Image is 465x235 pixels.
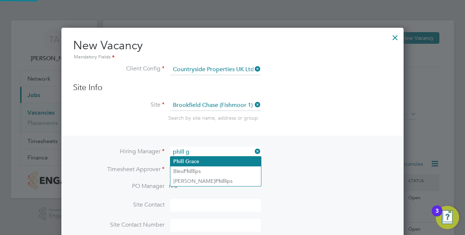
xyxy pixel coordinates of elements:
li: [PERSON_NAME] ips [170,176,261,186]
div: Mandatory Fields [73,53,392,61]
b: Phill [173,158,184,165]
h2: New Vacancy [73,38,392,61]
span: n/a [169,182,177,190]
label: Site [73,101,165,109]
input: Search for... [170,100,261,111]
label: Timesheet Approver [73,166,165,173]
li: Bleu ips [170,166,261,176]
span: Search by site name, address or group [168,115,258,121]
b: Phill [184,168,194,174]
label: Client Config [73,65,165,73]
input: Search for... [170,147,261,157]
label: PO Manager [73,182,165,190]
li: race [170,157,261,166]
input: Search for... [170,64,261,75]
div: 3 [435,211,439,220]
b: Phill [215,178,226,184]
label: Site Contact Number [73,221,165,229]
label: Hiring Manager [73,148,165,155]
b: G [185,158,189,165]
h3: Site Info [73,82,392,93]
button: Open Resource Center, 3 new notifications [436,206,459,229]
label: Site Contact [73,201,165,209]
